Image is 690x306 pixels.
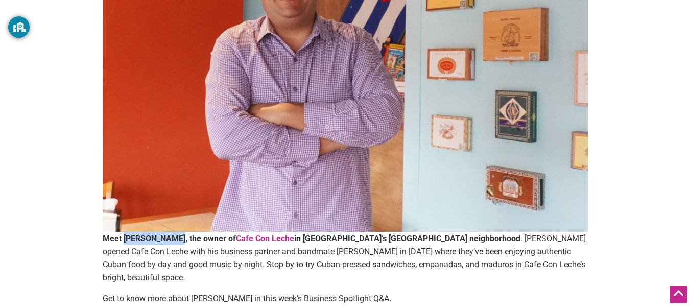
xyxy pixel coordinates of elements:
[103,292,588,305] p: Get to know more about [PERSON_NAME] in this week’s Business Spotlight Q&A.
[294,233,520,243] strong: in [GEOGRAPHIC_DATA]’s [GEOGRAPHIC_DATA] neighborhood
[236,233,294,243] a: Cafe Con Leche
[103,233,236,243] strong: Meet [PERSON_NAME], the owner of
[103,232,588,284] p: . [PERSON_NAME] opened Cafe Con Leche with his business partner and bandmate [PERSON_NAME] in [DA...
[8,16,30,38] button: GoGuardian Privacy Information
[670,286,687,303] div: Scroll Back to Top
